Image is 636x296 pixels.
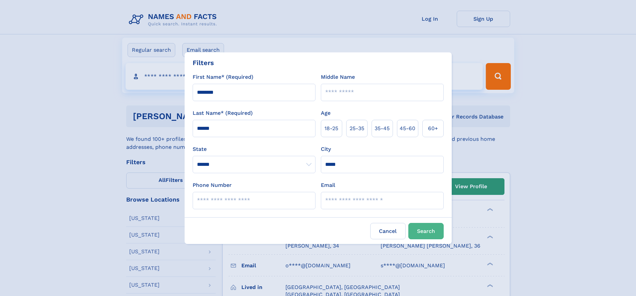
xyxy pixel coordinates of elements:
[321,109,331,117] label: Age
[193,73,253,81] label: First Name* (Required)
[408,223,444,239] button: Search
[321,145,331,153] label: City
[193,109,253,117] label: Last Name* (Required)
[321,73,355,81] label: Middle Name
[193,58,214,68] div: Filters
[325,124,338,132] span: 18‑25
[370,223,406,239] label: Cancel
[350,124,364,132] span: 25‑35
[193,181,232,189] label: Phone Number
[428,124,438,132] span: 60+
[321,181,335,189] label: Email
[400,124,415,132] span: 45‑60
[193,145,315,153] label: State
[375,124,390,132] span: 35‑45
